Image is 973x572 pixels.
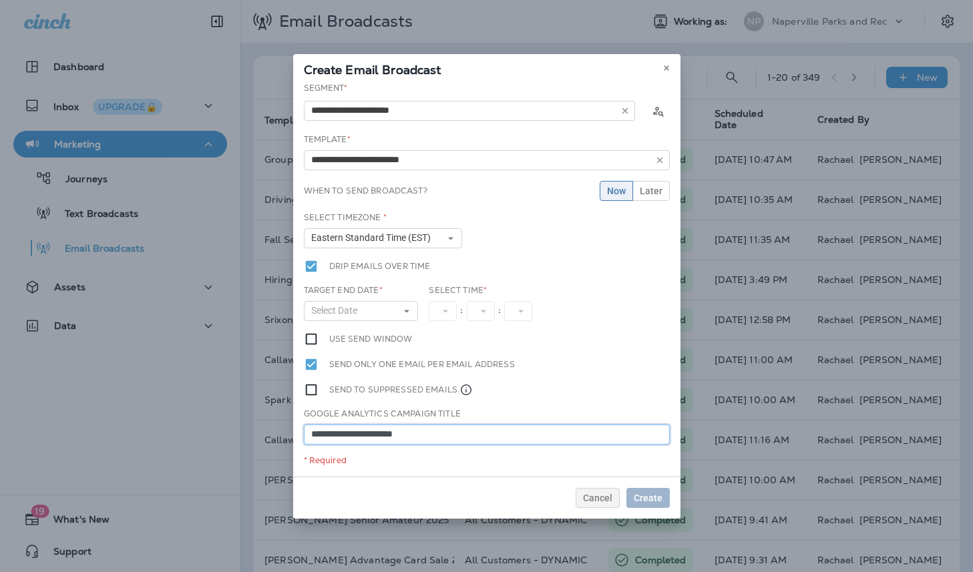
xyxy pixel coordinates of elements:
[304,301,419,321] button: Select Date
[304,83,348,93] label: Segment
[304,212,387,223] label: Select Timezone
[293,54,680,82] div: Create Email Broadcast
[304,134,351,145] label: Template
[304,408,461,419] label: Google Analytics Campaign Title
[304,455,670,466] div: * Required
[457,301,466,321] div: :
[626,488,670,508] button: Create
[634,493,662,503] span: Create
[632,181,670,201] button: Later
[640,186,662,196] span: Later
[646,99,670,123] button: Calculate the estimated number of emails to be sent based on selected segment. (This could take a...
[495,301,504,321] div: :
[329,259,431,274] label: Drip emails over time
[311,232,436,244] span: Eastern Standard Time (EST)
[607,186,626,196] span: Now
[329,357,515,372] label: Send only one email per email address
[304,228,463,248] button: Eastern Standard Time (EST)
[304,186,427,196] label: When to send broadcast?
[311,305,363,316] span: Select Date
[304,285,383,296] label: Target End Date
[429,285,487,296] label: Select Time
[576,488,620,508] button: Cancel
[329,382,473,397] label: Send to suppressed emails.
[583,493,612,503] span: Cancel
[329,332,413,346] label: Use send window
[600,181,633,201] button: Now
